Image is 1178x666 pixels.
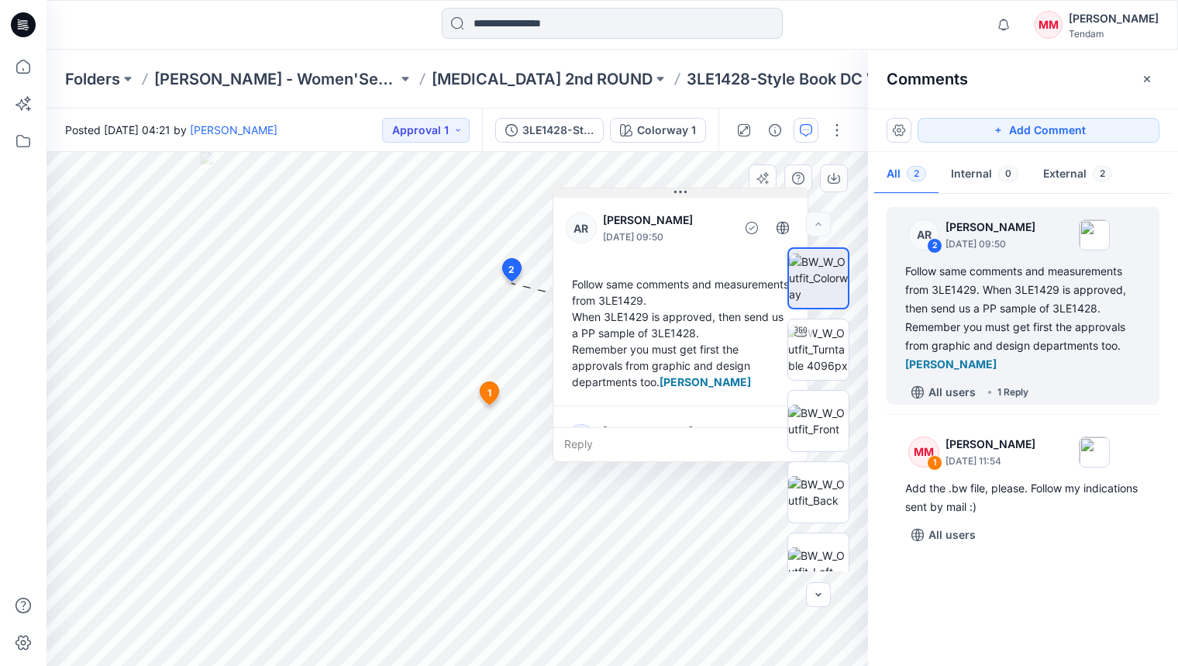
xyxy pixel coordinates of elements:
div: Colorway 1 [637,122,696,139]
a: Folders [65,68,120,90]
button: All [874,155,939,195]
a: [PERSON_NAME] [190,123,277,136]
span: 0 [998,166,1018,181]
p: [DATE] 09:50 [603,229,729,245]
p: [DATE] 11:54 [945,454,1035,469]
p: All users [928,383,976,402]
span: 1 [487,386,491,400]
p: [PERSON_NAME] [603,211,729,229]
div: Follow same comments and measurements from 3LE1429. When 3LE1429 is approved, then send us a PP s... [905,262,1141,374]
img: BW_W_Outfit_Turntable 4096px [788,325,849,374]
button: All users [905,380,982,405]
button: Internal [939,155,1031,195]
div: 1 Reply [997,385,1028,400]
img: BW_W_Outfit_Back [788,476,849,509]
div: [PERSON_NAME] [1069,9,1159,28]
p: [PERSON_NAME] [945,218,1035,236]
span: [PERSON_NAME] [905,357,997,371]
a: [PERSON_NAME] - Women'Secret [154,68,398,90]
button: All users [905,523,982,547]
img: BW_W_Outfit_Left [788,547,849,580]
button: External [1031,155,1125,195]
div: Tendam [1069,28,1159,40]
div: MM [1035,11,1063,39]
div: AR [908,219,939,250]
img: BW_W_Outfit_Colorway [789,254,848,302]
img: BW_W_Outfit_Front [788,405,849,437]
div: 2 [927,238,942,254]
h2: Comments [887,70,968,88]
button: Details [763,118,787,143]
p: [PERSON_NAME] [945,435,1035,454]
span: [PERSON_NAME] [660,375,751,388]
p: [PERSON_NAME] [603,423,729,441]
div: 1 [927,455,942,471]
span: 2 [907,166,926,181]
button: 3LE1428-Style Book DC WHITE TEE PJ FR [495,118,604,143]
p: 3LE1428-Style Book DC WHITE TEE PJ FR [687,68,930,90]
div: AR [566,424,597,455]
div: MM [908,437,939,468]
p: [DATE] 09:50 [945,236,1035,252]
div: 3LE1428-Style Book DC WHITE TEE PJ FR [522,122,594,139]
a: [MEDICAL_DATA] 2nd ROUND [432,68,653,90]
div: Follow same comments and measurements from 3LE1429. When 3LE1429 is approved, then send us a PP s... [566,270,795,396]
div: AR [566,212,597,243]
span: 2 [1093,166,1112,181]
button: Colorway 1 [610,118,706,143]
span: 2 [508,263,515,277]
p: All users [928,526,976,544]
button: Add Comment [918,118,1159,143]
div: Add the .bw file, please. Follow my indications sent by mail :) [905,479,1141,516]
div: Reply [553,427,808,461]
span: Posted [DATE] 04:21 by [65,122,277,138]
